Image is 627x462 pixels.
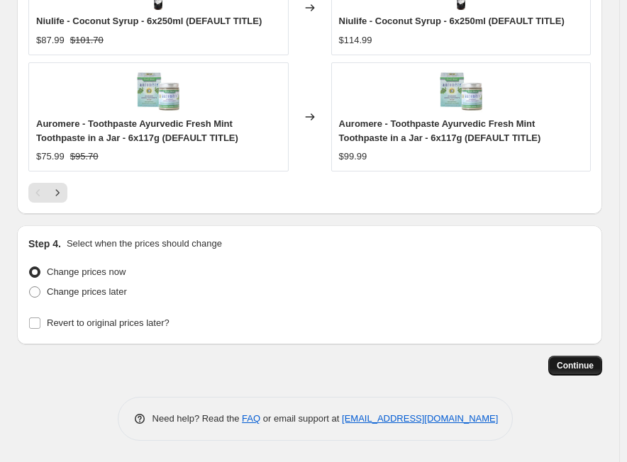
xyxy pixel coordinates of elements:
[339,150,367,164] div: $99.99
[36,16,262,26] span: Niulife - Coconut Syrup - 6x250ml (DEFAULT TITLE)
[339,16,565,26] span: Niulife - Coconut Syrup - 6x250ml (DEFAULT TITLE)
[67,237,222,251] p: Select when the prices should change
[47,266,126,277] span: Change prices now
[36,33,65,47] div: $87.99
[342,413,498,424] a: [EMAIL_ADDRESS][DOMAIN_NAME]
[339,33,372,47] div: $114.99
[339,118,541,143] span: Auromere - Toothpaste Ayurvedic Fresh Mint Toothpaste in a Jar - 6x117g (DEFAULT TITLE)
[260,413,342,424] span: or email support at
[36,150,65,164] div: $75.99
[28,237,61,251] h2: Step 4.
[548,356,602,376] button: Continue
[557,360,594,371] span: Continue
[242,413,260,424] a: FAQ
[440,70,482,113] img: AM21_combo_1_676eb8ae-e9a9-4e80-8dfc-6362512f8192_80x.jpg
[36,118,238,143] span: Auromere - Toothpaste Ayurvedic Fresh Mint Toothpaste in a Jar - 6x117g (DEFAULT TITLE)
[137,70,179,113] img: AM21_combo_1_676eb8ae-e9a9-4e80-8dfc-6362512f8192_80x.jpg
[28,183,67,203] nav: Pagination
[152,413,243,424] span: Need help? Read the
[70,33,104,47] strike: $101.70
[47,317,170,328] span: Revert to original prices later?
[47,286,127,297] span: Change prices later
[48,183,67,203] button: Next
[70,150,99,164] strike: $95.70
